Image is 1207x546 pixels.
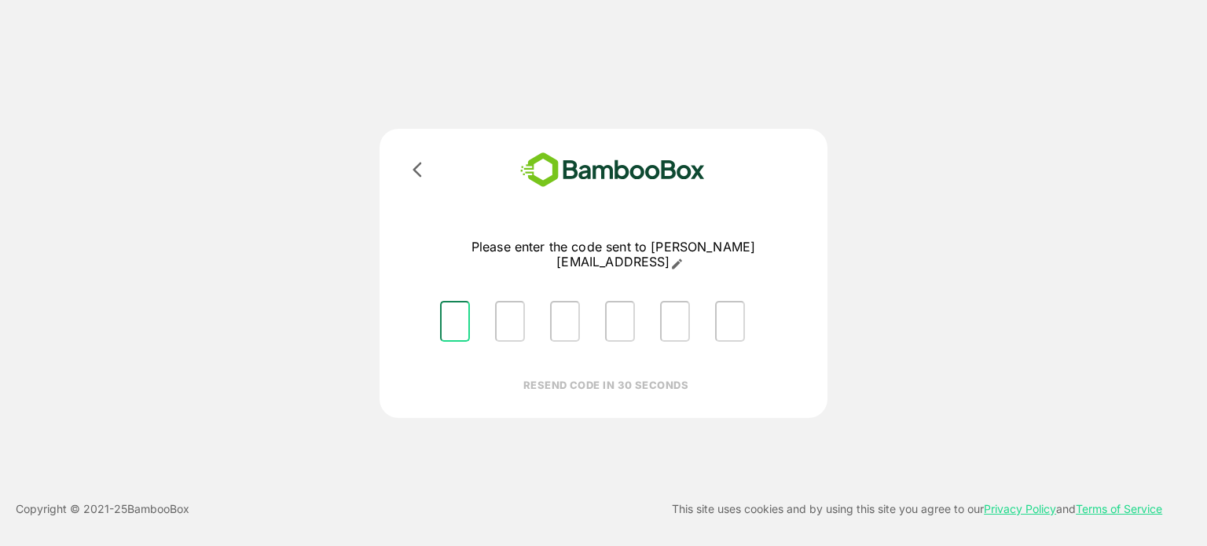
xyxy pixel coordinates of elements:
[440,301,470,342] input: Please enter OTP character 1
[550,301,580,342] input: Please enter OTP character 3
[497,148,728,192] img: bamboobox
[660,301,690,342] input: Please enter OTP character 5
[16,500,189,519] p: Copyright © 2021- 25 BambooBox
[984,502,1056,515] a: Privacy Policy
[672,500,1162,519] p: This site uses cookies and by using this site you agree to our and
[495,301,525,342] input: Please enter OTP character 2
[427,240,799,270] p: Please enter the code sent to [PERSON_NAME][EMAIL_ADDRESS]
[605,301,635,342] input: Please enter OTP character 4
[1076,502,1162,515] a: Terms of Service
[715,301,745,342] input: Please enter OTP character 6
